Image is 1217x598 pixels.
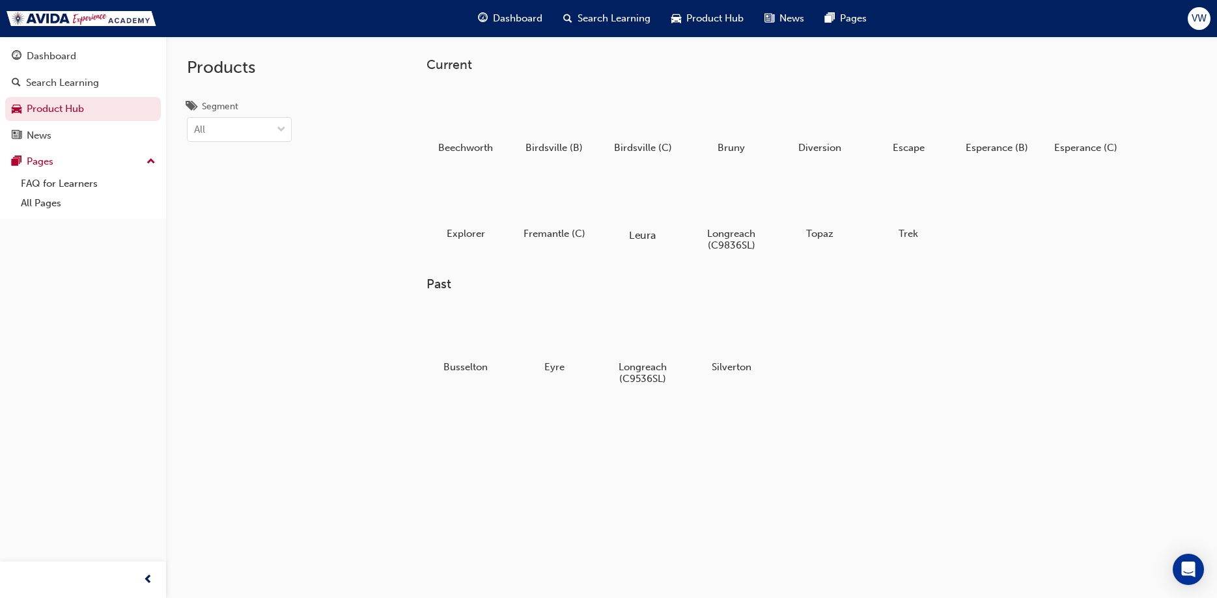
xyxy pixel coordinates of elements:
a: Birdsville (B) [515,83,593,158]
a: Longreach (C9536SL) [604,303,682,390]
h5: Longreach (C9536SL) [609,361,677,385]
span: car-icon [671,10,681,27]
div: Segment [202,100,238,113]
img: Trak [7,11,156,26]
button: Pages [5,150,161,174]
a: Trek [869,169,947,244]
div: Pages [27,154,53,169]
a: car-iconProduct Hub [661,5,754,32]
h5: Diversion [786,142,854,154]
a: Topaz [781,169,859,244]
a: Eyre [515,303,593,378]
span: Product Hub [686,11,744,26]
div: Search Learning [26,75,99,90]
h5: Bruny [697,142,766,154]
span: pages-icon [825,10,835,27]
h5: Longreach (C9836SL) [697,228,766,251]
span: search-icon [12,77,21,89]
a: Birdsville (C) [604,83,682,158]
h5: Fremantle (C) [520,228,589,239]
span: news-icon [764,10,774,27]
span: down-icon [277,122,286,139]
button: VW [1188,7,1210,30]
div: Open Intercom Messenger [1173,554,1204,585]
h5: Esperance (C) [1052,142,1120,154]
a: Esperance (C) [1046,83,1125,158]
a: Bruny [692,83,770,158]
h5: Trek [874,228,943,239]
a: Explorer [427,169,505,244]
div: News [27,128,51,143]
span: guage-icon [12,51,21,62]
a: search-iconSearch Learning [553,5,661,32]
span: News [779,11,804,26]
h5: Leura [607,229,679,241]
span: pages-icon [12,156,21,168]
a: All Pages [16,193,161,213]
h5: Topaz [786,228,854,239]
span: news-icon [12,130,21,142]
a: Diversion [781,83,859,158]
a: pages-iconPages [815,5,877,32]
a: news-iconNews [754,5,815,32]
a: Escape [869,83,947,158]
span: VW [1192,11,1207,26]
a: News [5,124,161,148]
a: Product Hub [5,97,161,121]
a: Silverton [692,303,770,378]
h2: Products [187,57,292,78]
div: All [194,122,205,137]
button: DashboardSearch LearningProduct HubNews [5,42,161,150]
a: guage-iconDashboard [468,5,553,32]
span: Search Learning [578,11,650,26]
h5: Birdsville (B) [520,142,589,154]
a: Search Learning [5,71,161,95]
h5: Esperance (B) [963,142,1031,154]
span: guage-icon [478,10,488,27]
div: Dashboard [27,49,76,64]
a: Busselton [427,303,505,378]
span: prev-icon [143,572,153,588]
span: car-icon [12,103,21,115]
a: FAQ for Learners [16,174,161,194]
a: Esperance (B) [958,83,1036,158]
span: tags-icon [187,102,197,113]
a: Longreach (C9836SL) [692,169,770,256]
h5: Eyre [520,361,589,373]
h5: Escape [874,142,943,154]
h5: Explorer [432,228,500,239]
a: Beechworth [427,83,505,158]
h5: Silverton [697,361,766,373]
a: Dashboard [5,44,161,68]
h5: Birdsville (C) [609,142,677,154]
h3: Current [427,57,1166,72]
span: Dashboard [493,11,542,26]
h5: Beechworth [432,142,500,154]
span: up-icon [147,154,156,170]
a: Leura [604,169,682,244]
span: Pages [840,11,867,26]
h5: Busselton [432,361,500,373]
a: Fremantle (C) [515,169,593,244]
h3: Past [427,277,1166,292]
span: search-icon [563,10,572,27]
